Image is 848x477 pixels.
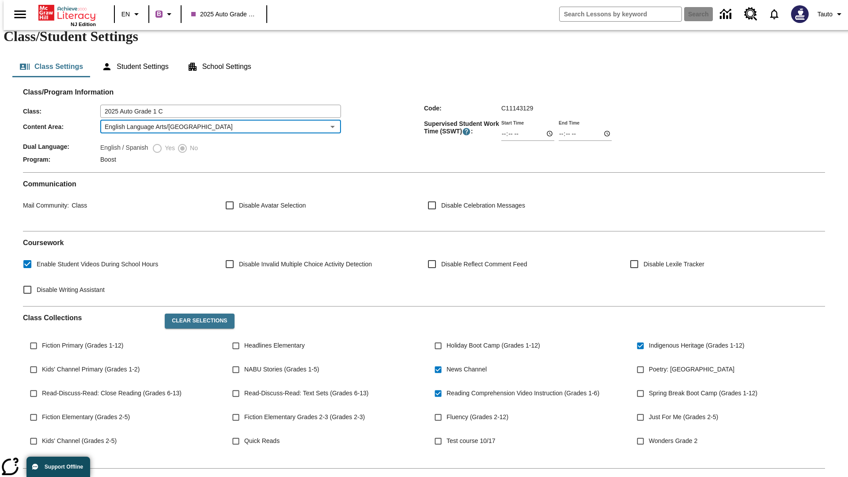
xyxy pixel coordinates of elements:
[559,119,579,126] label: End Time
[424,120,501,136] span: Supervised Student Work Time (SSWT) :
[117,6,146,22] button: Language: EN, Select a language
[188,144,198,153] span: No
[501,105,533,112] span: C11143129
[26,457,90,477] button: Support Offline
[100,120,341,133] div: English Language Arts/[GEOGRAPHIC_DATA]
[42,436,117,446] span: Kids' Channel (Grades 2-5)
[23,307,825,461] div: Class Collections
[7,1,33,27] button: Open side menu
[42,389,182,398] span: Read-Discuss-Read: Close Reading (Grades 6-13)
[447,341,540,350] span: Holiday Boot Camp (Grades 1-12)
[23,156,100,163] span: Program :
[12,56,90,77] button: Class Settings
[649,341,744,350] span: Indigenous Heritage (Grades 1-12)
[649,436,697,446] span: Wonders Grade 2
[38,4,96,22] a: Home
[38,3,96,27] div: Home
[791,5,809,23] img: Avatar
[447,365,487,374] span: News Channel
[244,413,365,422] span: Fiction Elementary Grades 2-3 (Grades 2-3)
[649,389,757,398] span: Spring Break Boot Camp (Grades 1-12)
[37,260,158,269] span: Enable Student Videos During School Hours
[501,119,524,126] label: Start Time
[244,341,305,350] span: Headlines Elementary
[157,8,161,19] span: B
[42,413,130,422] span: Fiction Elementary (Grades 2-5)
[424,105,501,112] span: Code :
[42,365,140,374] span: Kids' Channel Primary (Grades 1-2)
[23,238,825,299] div: Coursework
[649,365,734,374] span: Poetry: [GEOGRAPHIC_DATA]
[23,88,825,96] h2: Class/Program Information
[23,180,825,224] div: Communication
[462,127,471,136] button: Supervised Student Work Time is the timeframe when students can take LevelSet and when lessons ar...
[739,2,763,26] a: Resource Center, Will open in new tab
[163,144,175,153] span: Yes
[644,260,704,269] span: Disable Lexile Tracker
[23,143,100,150] span: Dual Language :
[4,28,844,45] h1: Class/Student Settings
[23,108,100,115] span: Class :
[42,341,123,350] span: Fiction Primary (Grades 1-12)
[191,10,257,19] span: 2025 Auto Grade 1 C
[786,3,814,26] button: Select a new avatar
[447,436,496,446] span: Test course 10/17
[100,105,341,118] input: Class
[23,180,825,188] h2: Communication
[23,238,825,247] h2: Course work
[45,464,83,470] span: Support Offline
[441,201,525,210] span: Disable Celebration Messages
[244,365,319,374] span: NABU Stories (Grades 1-5)
[244,460,352,469] span: NJSLA-ELA Prep Boot Camp (Grade 3)
[100,143,148,154] label: English / Spanish
[763,3,786,26] a: Notifications
[121,10,130,19] span: EN
[69,202,87,209] span: Class
[818,10,833,19] span: Tauto
[37,285,105,295] span: Disable Writing Assistant
[180,56,258,77] button: School Settings
[12,56,836,77] div: Class/Student Settings
[649,460,697,469] span: Wonders Grade 3
[239,201,306,210] span: Disable Avatar Selection
[23,123,100,130] span: Content Area :
[239,260,372,269] span: Disable Invalid Multiple Choice Activity Detection
[447,413,508,422] span: Fluency (Grades 2-12)
[560,7,681,21] input: search field
[244,389,368,398] span: Read-Discuss-Read: Text Sets (Grades 6-13)
[100,156,116,163] span: Boost
[447,460,526,469] span: NJSLA-ELA Smart (Grade 3)
[23,202,69,209] span: Mail Community :
[447,389,599,398] span: Reading Comprehension Video Instruction (Grades 1-6)
[441,260,527,269] span: Disable Reflect Comment Feed
[23,97,825,165] div: Class/Program Information
[95,56,175,77] button: Student Settings
[715,2,739,26] a: Data Center
[23,314,158,322] h2: Class Collections
[244,436,280,446] span: Quick Reads
[649,413,718,422] span: Just For Me (Grades 2-5)
[165,314,234,329] button: Clear Selections
[152,6,178,22] button: Boost Class color is purple. Change class color
[814,6,848,22] button: Profile/Settings
[71,22,96,27] span: NJ Edition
